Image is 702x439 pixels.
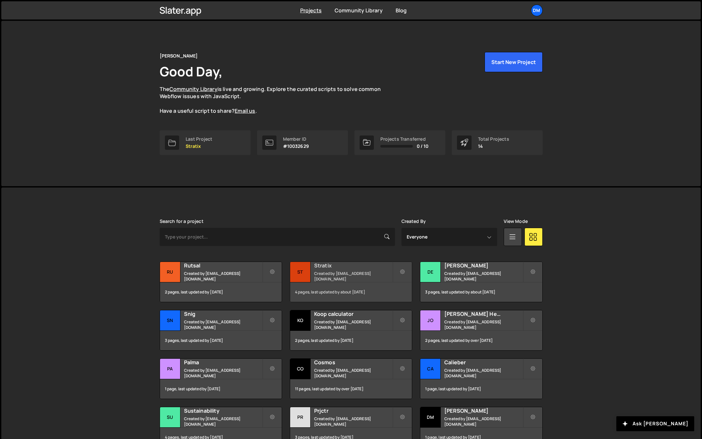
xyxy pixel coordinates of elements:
[160,52,198,60] div: [PERSON_NAME]
[184,310,262,317] h2: Snig
[290,358,412,399] a: Co Cosmos Created by [EMAIL_ADDRESS][DOMAIN_NAME] 11 pages, last updated by over [DATE]
[420,358,542,399] a: Ca Calieber Created by [EMAIL_ADDRESS][DOMAIN_NAME] 1 page, last updated by [DATE]
[160,310,282,351] a: Sn Snig Created by [EMAIL_ADDRESS][DOMAIN_NAME] 3 pages, last updated by [DATE]
[444,310,523,317] h2: [PERSON_NAME] Health
[290,262,412,302] a: St Stratix Created by [EMAIL_ADDRESS][DOMAIN_NAME] 4 pages, last updated by about [DATE]
[396,7,407,14] a: Blog
[444,262,523,269] h2: [PERSON_NAME]
[300,7,322,14] a: Projects
[290,262,311,282] div: St
[314,271,392,282] small: Created by [EMAIL_ADDRESS][DOMAIN_NAME]
[283,144,309,149] p: #10032629
[420,379,542,399] div: 1 page, last updated by [DATE]
[314,319,392,330] small: Created by [EMAIL_ADDRESS][DOMAIN_NAME]
[616,416,694,431] button: Ask [PERSON_NAME]
[420,310,542,351] a: Jo [PERSON_NAME] Health Created by [EMAIL_ADDRESS][DOMAIN_NAME] 2 pages, last updated by over [DATE]
[314,359,392,366] h2: Cosmos
[485,52,543,72] button: Start New Project
[290,331,412,350] div: 2 pages, last updated by [DATE]
[290,407,311,428] div: Pr
[160,130,251,155] a: Last Project Stratix
[420,310,441,331] div: Jo
[184,359,262,366] h2: Palma
[478,136,509,142] div: Total Projects
[186,136,213,142] div: Last Project
[420,262,542,302] a: De [PERSON_NAME] Created by [EMAIL_ADDRESS][DOMAIN_NAME] 3 pages, last updated by about [DATE]
[444,416,523,427] small: Created by [EMAIL_ADDRESS][DOMAIN_NAME]
[160,228,395,246] input: Type your project...
[380,136,429,142] div: Projects Transferred
[290,310,412,351] a: Ko Koop calculator Created by [EMAIL_ADDRESS][DOMAIN_NAME] 2 pages, last updated by [DATE]
[160,85,393,115] p: The is live and growing. Explore the curated scripts to solve common Webflow issues with JavaScri...
[420,359,441,379] div: Ca
[184,319,262,330] small: Created by [EMAIL_ADDRESS][DOMAIN_NAME]
[290,379,412,399] div: 11 pages, last updated by over [DATE]
[504,219,528,224] label: View Mode
[184,262,262,269] h2: Rutsal
[444,368,523,379] small: Created by [EMAIL_ADDRESS][DOMAIN_NAME]
[235,107,255,114] a: Email us
[531,5,543,16] a: Dm
[160,359,180,379] div: Pa
[160,331,282,350] div: 3 pages, last updated by [DATE]
[314,310,392,317] h2: Koop calculator
[160,62,223,80] h1: Good Day,
[478,144,509,149] p: 14
[160,262,180,282] div: Ru
[444,359,523,366] h2: Calieber
[420,282,542,302] div: 3 pages, last updated by about [DATE]
[290,359,311,379] div: Co
[184,416,262,427] small: Created by [EMAIL_ADDRESS][DOMAIN_NAME]
[417,144,429,149] span: 0 / 10
[160,379,282,399] div: 1 page, last updated by [DATE]
[314,407,392,414] h2: Prjctr
[160,219,203,224] label: Search for a project
[160,282,282,302] div: 2 pages, last updated by [DATE]
[444,271,523,282] small: Created by [EMAIL_ADDRESS][DOMAIN_NAME]
[184,407,262,414] h2: Sustainability
[444,407,523,414] h2: [PERSON_NAME]
[290,282,412,302] div: 4 pages, last updated by about [DATE]
[335,7,383,14] a: Community Library
[160,262,282,302] a: Ru Rutsal Created by [EMAIL_ADDRESS][DOMAIN_NAME] 2 pages, last updated by [DATE]
[420,331,542,350] div: 2 pages, last updated by over [DATE]
[420,262,441,282] div: De
[160,407,180,428] div: Su
[444,319,523,330] small: Created by [EMAIL_ADDRESS][DOMAIN_NAME]
[401,219,426,224] label: Created By
[169,85,217,93] a: Community Library
[160,358,282,399] a: Pa Palma Created by [EMAIL_ADDRESS][DOMAIN_NAME] 1 page, last updated by [DATE]
[420,407,441,428] div: Dm
[283,136,309,142] div: Member ID
[314,368,392,379] small: Created by [EMAIL_ADDRESS][DOMAIN_NAME]
[314,262,392,269] h2: Stratix
[184,271,262,282] small: Created by [EMAIL_ADDRESS][DOMAIN_NAME]
[186,144,213,149] p: Stratix
[160,310,180,331] div: Sn
[184,368,262,379] small: Created by [EMAIL_ADDRESS][DOMAIN_NAME]
[314,416,392,427] small: Created by [EMAIL_ADDRESS][DOMAIN_NAME]
[290,310,311,331] div: Ko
